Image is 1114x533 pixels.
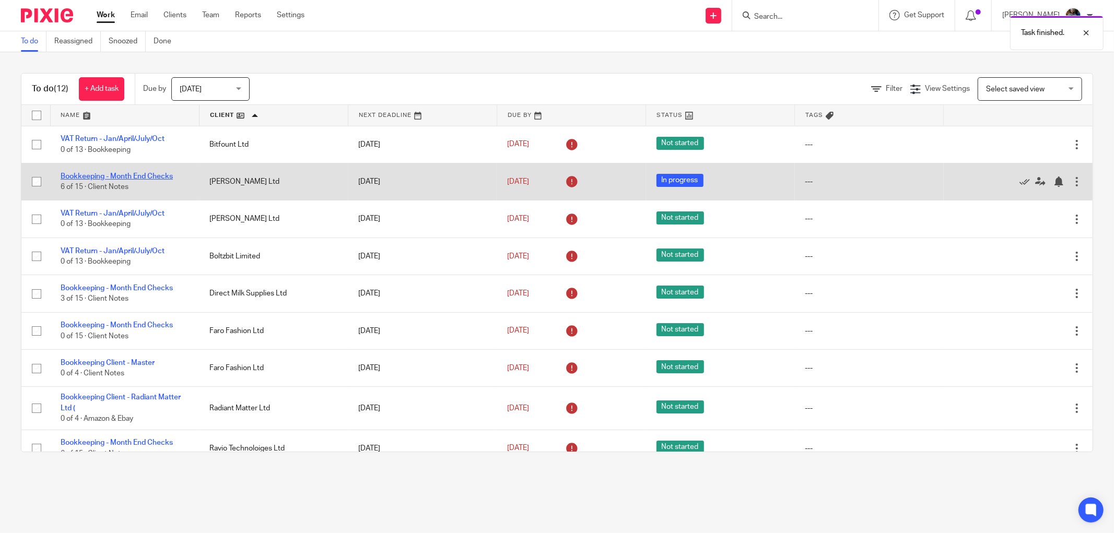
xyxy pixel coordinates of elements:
[507,253,529,260] span: [DATE]
[805,288,933,299] div: ---
[61,370,124,377] span: 0 of 4 · Client Notes
[656,441,704,454] span: Not started
[348,275,497,312] td: [DATE]
[805,443,933,454] div: ---
[61,295,128,303] span: 3 of 15 · Client Notes
[154,31,179,52] a: Done
[277,10,304,20] a: Settings
[61,258,131,265] span: 0 of 13 · Bookkeeping
[199,275,348,312] td: Direct Milk Supplies Ltd
[805,112,823,118] span: Tags
[348,350,497,387] td: [DATE]
[507,405,529,412] span: [DATE]
[61,322,173,329] a: Bookkeeping - Month End Checks
[199,126,348,163] td: Bitfount Ltd
[507,141,529,148] span: [DATE]
[507,327,529,335] span: [DATE]
[61,439,173,446] a: Bookkeeping - Month End Checks
[54,85,68,93] span: (12)
[61,173,173,180] a: Bookkeeping - Month End Checks
[202,10,219,20] a: Team
[61,415,133,422] span: 0 of 4 · Amazon & Ebay
[656,400,704,413] span: Not started
[61,247,165,255] a: VAT Return - Jan/April/July/Oct
[61,333,128,340] span: 0 of 15 · Client Notes
[656,286,704,299] span: Not started
[805,176,933,187] div: ---
[656,174,703,187] span: In progress
[805,214,933,224] div: ---
[61,183,128,191] span: 6 of 15 · Client Notes
[507,445,529,452] span: [DATE]
[805,326,933,336] div: ---
[61,221,131,228] span: 0 of 13 · Bookkeeping
[54,31,101,52] a: Reassigned
[143,84,166,94] p: Due by
[656,248,704,262] span: Not started
[199,238,348,275] td: Boltzbit Limited
[199,387,348,430] td: Radiant Matter Ltd
[348,238,497,275] td: [DATE]
[805,139,933,150] div: ---
[199,163,348,200] td: [PERSON_NAME] Ltd
[886,85,902,92] span: Filter
[656,137,704,150] span: Not started
[348,387,497,430] td: [DATE]
[507,215,529,222] span: [DATE]
[507,178,529,185] span: [DATE]
[32,84,68,94] h1: To do
[109,31,146,52] a: Snoozed
[986,86,1045,93] span: Select saved view
[348,312,497,349] td: [DATE]
[61,135,165,143] a: VAT Return - Jan/April/July/Oct
[235,10,261,20] a: Reports
[1065,7,1082,24] img: Jaskaran%20Singh.jpeg
[1019,176,1035,187] a: Mark as done
[97,10,115,20] a: Work
[805,403,933,413] div: ---
[163,10,186,20] a: Clients
[199,312,348,349] td: Faro Fashion Ltd
[180,86,202,93] span: [DATE]
[199,430,348,467] td: Ravio Technoloiges Ltd
[348,430,497,467] td: [DATE]
[656,211,704,224] span: Not started
[21,31,46,52] a: To do
[199,200,348,238] td: [PERSON_NAME] Ltd
[805,363,933,373] div: ---
[656,360,704,373] span: Not started
[925,85,970,92] span: View Settings
[61,359,155,366] a: Bookkeeping Client - Master
[507,290,529,297] span: [DATE]
[507,364,529,372] span: [DATE]
[79,77,124,101] a: + Add task
[348,126,497,163] td: [DATE]
[348,200,497,238] td: [DATE]
[61,210,165,217] a: VAT Return - Jan/April/July/Oct
[348,163,497,200] td: [DATE]
[61,394,181,411] a: Bookkeeping Client - Radiant Matter Ltd (
[805,251,933,262] div: ---
[1021,28,1064,38] p: Task finished.
[61,450,128,457] span: 6 of 15 · Client Notes
[61,285,173,292] a: Bookkeeping - Month End Checks
[199,350,348,387] td: Faro Fashion Ltd
[21,8,73,22] img: Pixie
[61,146,131,153] span: 0 of 13 · Bookkeeping
[131,10,148,20] a: Email
[656,323,704,336] span: Not started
